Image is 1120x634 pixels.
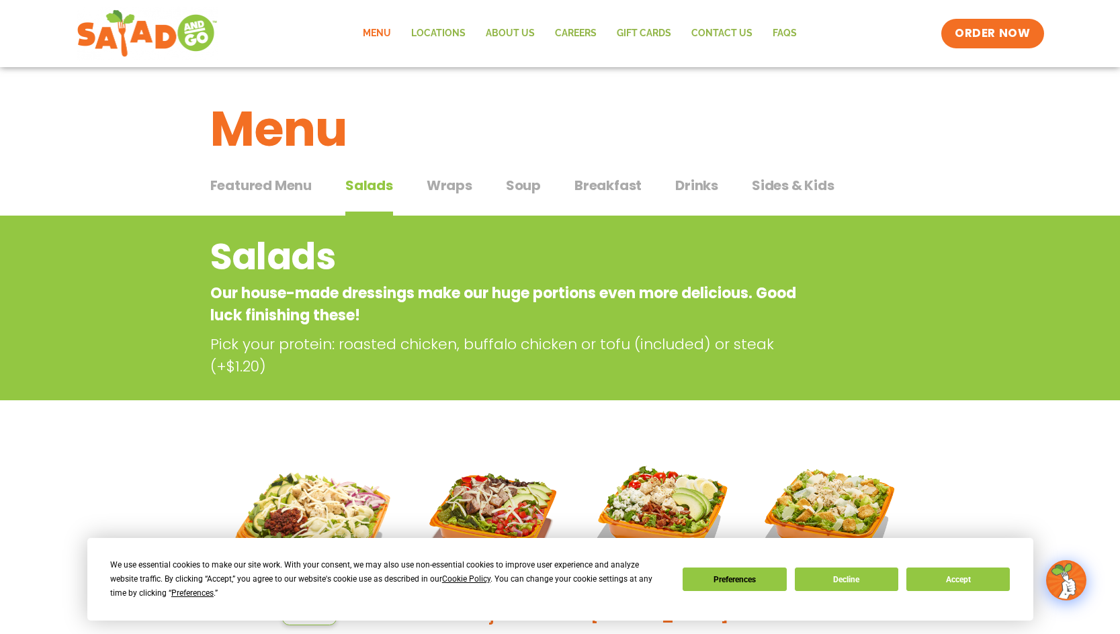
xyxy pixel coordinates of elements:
p: Pick your protein: roasted chicken, buffalo chicken or tofu (included) or steak (+$1.20) [210,333,808,377]
div: Cookie Consent Prompt [87,538,1033,621]
button: Decline [795,568,898,591]
span: Featured Menu [210,175,312,195]
h1: Menu [210,93,910,165]
p: Our house-made dressings make our huge portions even more delicious. Good luck finishing these! [210,282,802,326]
span: Sides & Kids [752,175,834,195]
img: wpChatIcon [1047,561,1085,599]
a: About Us [476,18,545,49]
a: Careers [545,18,607,49]
div: Tabbed content [210,171,910,216]
a: FAQs [763,18,807,49]
span: Soup [506,175,541,195]
div: We use essential cookies to make our site work. With your consent, we may also use non-essential ... [110,558,666,600]
span: Preferences [171,588,214,598]
a: Contact Us [681,18,763,49]
img: Product photo for Cobb Salad [587,446,733,592]
a: Locations [401,18,476,49]
img: Product photo for Tuscan Summer Salad [220,446,400,625]
span: Salads [345,175,393,195]
img: Product photo for Fajita Salad [419,446,566,592]
img: Product photo for Caesar Salad [753,446,900,592]
nav: Menu [353,18,807,49]
button: Preferences [683,568,786,591]
h2: Salads [210,230,802,284]
a: Menu [353,18,401,49]
span: ORDER NOW [955,26,1030,42]
a: GIFT CARDS [607,18,681,49]
span: Cookie Policy [442,574,490,584]
span: Wraps [427,175,472,195]
a: ORDER NOW [941,19,1043,48]
button: Accept [906,568,1010,591]
span: Breakfast [574,175,642,195]
img: new-SAG-logo-768×292 [77,7,218,60]
span: Drinks [675,175,718,195]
